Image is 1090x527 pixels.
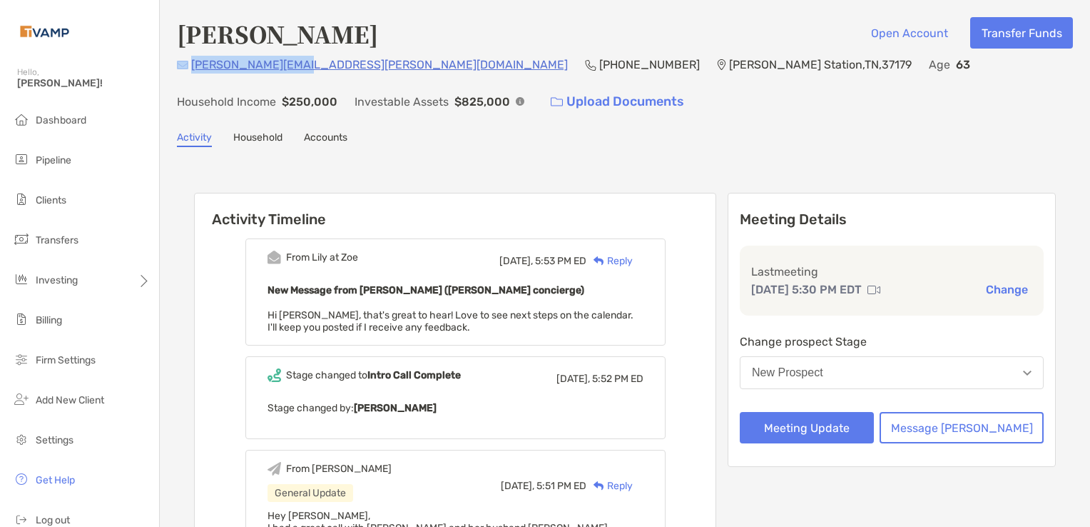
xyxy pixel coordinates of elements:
[268,368,281,382] img: Event icon
[13,151,30,168] img: pipeline icon
[594,481,604,491] img: Reply icon
[282,93,337,111] p: $250,000
[268,462,281,476] img: Event icon
[1023,371,1032,376] img: Open dropdown arrow
[740,211,1044,229] p: Meeting Details
[499,255,533,267] span: [DATE],
[13,231,30,248] img: transfers icon
[36,194,66,206] span: Clients
[867,284,880,296] img: communication type
[36,434,73,446] span: Settings
[13,111,30,128] img: dashboard icon
[501,480,534,492] span: [DATE],
[551,97,563,107] img: button icon
[752,366,823,379] div: New Prospect
[36,514,70,526] span: Log out
[740,412,874,443] button: Meeting Update
[354,402,437,414] b: [PERSON_NAME]
[36,274,78,286] span: Investing
[751,281,862,298] p: [DATE] 5:30 PM EDT
[956,56,970,74] p: 63
[304,131,347,147] a: Accounts
[516,97,524,106] img: Info Icon
[13,191,30,208] img: clients icon
[36,154,71,166] span: Pipeline
[740,356,1044,389] button: New Prospect
[13,431,30,448] img: settings icon
[13,271,30,288] img: investing icon
[13,311,30,328] img: billing icon
[36,314,62,326] span: Billing
[594,256,604,266] img: Reply icon
[286,463,392,475] div: From [PERSON_NAME]
[585,59,596,71] img: Phone Icon
[454,93,510,111] p: $825,000
[982,282,1032,297] button: Change
[286,369,461,381] div: Stage changed to
[177,93,276,111] p: Household Income
[367,369,461,381] b: Intro Call Complete
[177,131,212,147] a: Activity
[970,17,1073,49] button: Transfer Funds
[751,263,1032,281] p: Last meeting
[268,309,633,333] span: Hi [PERSON_NAME], that's great to hear! Love to see next steps on the calendar. I'll keep you pos...
[36,114,86,126] span: Dashboard
[13,351,30,368] img: firm-settings icon
[717,59,726,71] img: Location Icon
[195,194,715,228] h6: Activity Timeline
[177,61,188,69] img: Email Icon
[880,412,1044,443] button: Message [PERSON_NAME]
[599,56,700,74] p: [PHONE_NUMBER]
[268,399,643,417] p: Stage changed by:
[233,131,282,147] a: Household
[929,56,950,74] p: Age
[36,394,104,406] span: Add New Client
[13,471,30,488] img: get-help icon
[586,478,633,493] div: Reply
[268,484,353,502] div: General Update
[286,251,358,263] div: From Lily at Zoe
[860,17,959,49] button: Open Account
[268,251,281,264] img: Event icon
[13,391,30,408] img: add_new_client icon
[536,480,586,492] span: 5:51 PM ED
[586,254,633,268] div: Reply
[556,373,590,385] span: [DATE],
[36,474,75,486] span: Get Help
[36,234,78,246] span: Transfers
[36,354,96,366] span: Firm Settings
[268,284,584,296] b: New Message from [PERSON_NAME] ([PERSON_NAME] concierge)
[355,93,449,111] p: Investable Assets
[191,56,568,74] p: [PERSON_NAME][EMAIL_ADDRESS][PERSON_NAME][DOMAIN_NAME]
[541,86,693,117] a: Upload Documents
[740,333,1044,351] p: Change prospect Stage
[729,56,912,74] p: [PERSON_NAME] Station , TN , 37179
[592,373,643,385] span: 5:52 PM ED
[17,6,72,57] img: Zoe Logo
[17,77,151,89] span: [PERSON_NAME]!
[535,255,586,267] span: 5:53 PM ED
[177,17,378,50] h4: [PERSON_NAME]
